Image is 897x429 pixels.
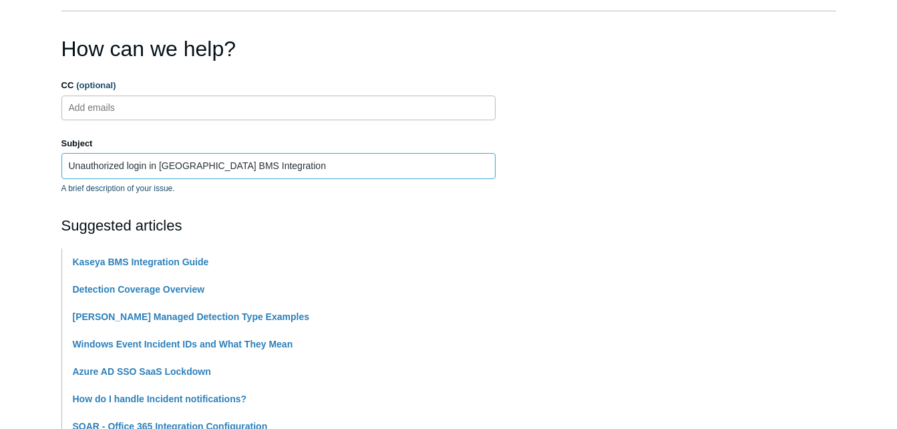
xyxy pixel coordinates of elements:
p: A brief description of your issue. [61,182,496,194]
h2: Suggested articles [61,214,496,237]
a: Windows Event Incident IDs and What They Mean [73,339,293,349]
span: (optional) [76,80,116,90]
input: Add emails [63,98,143,118]
label: Subject [61,137,496,150]
h1: How can we help? [61,33,496,65]
label: CC [61,79,496,92]
a: Kaseya BMS Integration Guide [73,257,209,267]
a: Azure AD SSO SaaS Lockdown [73,366,211,377]
a: [PERSON_NAME] Managed Detection Type Examples [73,311,309,322]
a: How do I handle Incident notifications? [73,394,247,404]
a: Detection Coverage Overview [73,284,205,295]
